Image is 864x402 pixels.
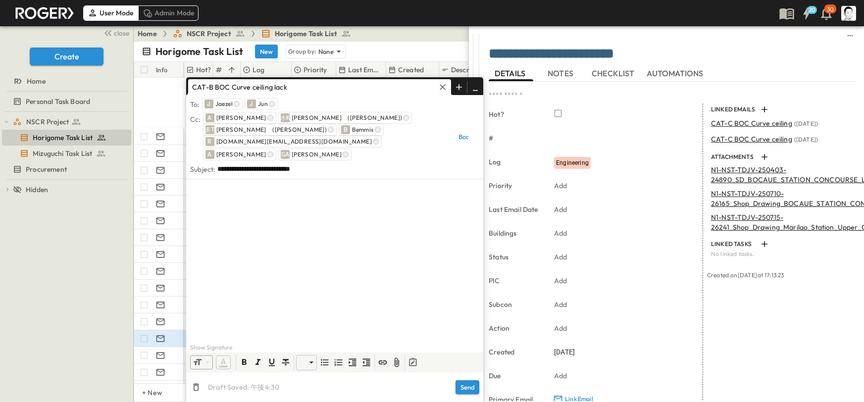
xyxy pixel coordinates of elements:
[266,356,278,368] span: Underline (Ctrl+U)
[252,356,264,368] button: Format text as italic. Shortcut: Ctrl+I
[319,356,331,368] span: Unordered List (Ctrl + Shift + 8)
[202,98,243,110] div: JJaezel
[238,356,250,368] button: Format text as bold. Shortcut: Ctrl+B
[711,153,757,161] p: ATTACHMENTS
[203,136,382,148] div: R[DOMAIN_NAME][EMAIL_ADDRESS][DOMAIN_NAME]
[711,250,850,258] p: No linked tasks.
[347,356,358,368] button: Indent
[193,357,203,367] span: Font Size
[207,138,211,146] span: R
[707,271,784,279] span: Created on [DATE] at 17:13:23
[489,323,540,333] p: Action
[554,347,575,357] span: [DATE]
[253,65,265,75] p: Log
[2,161,131,177] div: test
[489,109,540,119] p: Hot?
[203,112,276,124] div: A[PERSON_NAME]
[280,356,292,368] button: Format text as strikethrough
[33,149,92,158] span: Mizuguchi Task List
[203,149,276,160] div: A[PERSON_NAME]
[250,100,253,108] span: J
[26,185,48,195] span: Hidden
[155,45,243,58] p: Horigome Task List
[339,124,383,136] div: BBemmis
[215,99,233,109] p: Jaezel
[245,98,278,110] div: JJun
[333,356,345,368] button: Ordered List
[280,356,292,368] span: Strikethrough
[489,276,540,286] p: PIC
[489,133,540,143] p: #
[138,29,357,39] nav: breadcrumbs
[190,355,213,370] div: Font Size
[489,228,540,238] p: Buildings
[448,131,479,143] button: Bcc
[827,5,834,13] p: 30
[391,356,403,368] button: Add Attachments
[266,356,278,368] button: Format text underlined. Shortcut: Ctrl+U
[347,356,358,368] span: Indent (Tab)
[114,28,129,38] span: close
[554,276,567,286] p: Add
[278,112,412,124] div: 水K[PERSON_NAME] ([PERSON_NAME])
[554,371,567,381] p: Add
[258,99,268,109] p: Jun
[292,150,342,159] p: [PERSON_NAME]
[398,65,424,75] p: Created
[255,45,278,58] button: New
[711,240,757,248] p: LINKED TASKS
[154,62,184,78] div: Info
[554,228,567,238] p: Add
[138,5,199,20] div: Admin Mode
[190,162,215,176] div: Subject:
[278,149,352,160] div: GA[PERSON_NAME]
[188,79,451,95] button: CAT-B BOC Curve ceiling lack
[318,47,334,56] p: None
[377,356,389,368] span: Insert Link (Ctrl + K)
[30,48,103,65] button: Create
[647,69,706,78] span: AUTOMATIONS
[841,6,856,21] img: Profile Picture
[711,105,757,113] p: LINKED EMAILS
[138,29,157,39] a: Home
[711,135,792,144] span: CAT-C BOC Curve ceiling
[26,97,90,106] span: Personal Task Board
[156,56,168,84] div: Info
[352,125,373,135] p: Bemmis
[548,69,575,78] span: NOTES
[292,113,403,123] p: [PERSON_NAME] ([PERSON_NAME])
[238,356,250,368] span: Bold (Ctrl+B)
[26,117,69,127] span: NSCR Project
[83,5,138,20] div: User Mode
[554,252,567,262] p: Add
[489,252,540,262] p: Status
[190,97,200,111] div: To:
[33,133,93,143] span: Horigome Task List
[556,159,589,166] span: Engineering
[592,69,637,78] span: CHECKLIST
[489,300,540,309] p: Subcon
[142,388,148,398] p: + New
[554,181,567,191] p: Add
[288,47,316,56] p: Group by:
[207,151,211,158] span: A
[27,76,46,86] span: Home
[711,119,792,128] span: CAT-C BOC Curve ceiling
[554,204,567,214] p: Add
[281,151,289,158] span: GA
[489,157,540,167] p: Log
[203,124,337,136] div: 多T[PERSON_NAME] ([PERSON_NAME])
[205,126,214,134] span: 多T
[215,354,232,370] span: Color
[208,382,279,392] p: Draft Saved: 午後4:30
[407,356,419,368] button: Add Template
[196,65,211,75] p: Hot?
[489,371,540,381] p: Due
[252,356,264,368] span: Italic (Ctrl+I)
[489,347,540,357] p: Created
[360,356,372,368] button: Outdent
[333,356,345,368] span: Ordered List (Ctrl + Shift + 7)
[280,114,290,122] span: 水K
[451,65,487,75] p: Description
[2,146,131,161] div: test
